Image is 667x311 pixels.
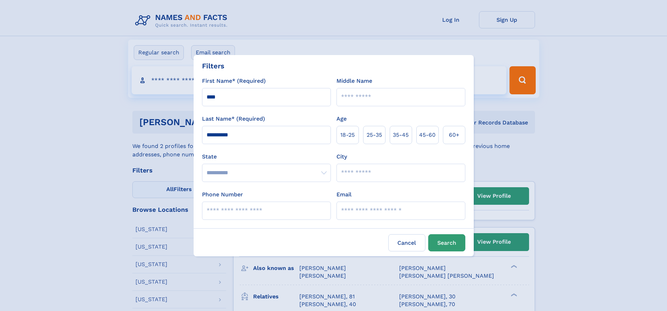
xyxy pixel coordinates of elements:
[367,131,382,139] span: 25‑35
[388,234,425,251] label: Cancel
[428,234,465,251] button: Search
[202,190,243,199] label: Phone Number
[336,153,347,161] label: City
[336,77,372,85] label: Middle Name
[336,115,347,123] label: Age
[202,61,224,71] div: Filters
[202,153,331,161] label: State
[336,190,352,199] label: Email
[419,131,436,139] span: 45‑60
[393,131,409,139] span: 35‑45
[340,131,355,139] span: 18‑25
[449,131,459,139] span: 60+
[202,115,265,123] label: Last Name* (Required)
[202,77,266,85] label: First Name* (Required)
